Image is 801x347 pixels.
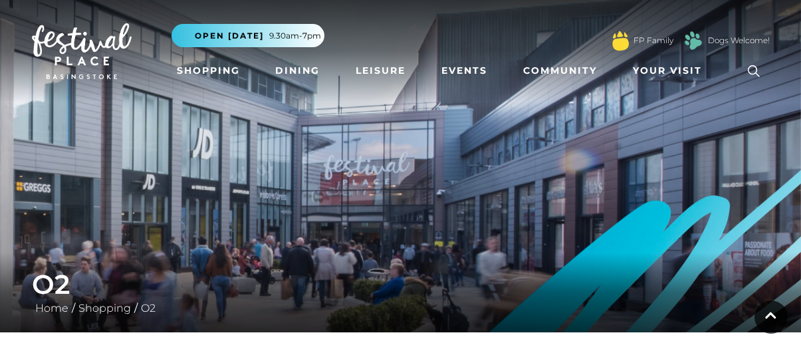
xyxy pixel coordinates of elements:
a: Home [32,302,72,314]
a: FP Family [633,35,673,47]
a: Dogs Welcome! [708,35,770,47]
a: Shopping [75,302,134,314]
span: Your Visit [633,64,702,78]
a: Dining [270,58,325,83]
a: O2 [138,302,159,314]
a: Shopping [172,58,245,83]
h1: O2 [32,269,770,300]
div: / / [22,269,780,316]
a: Community [518,58,602,83]
a: Events [436,58,493,83]
span: 9.30am-7pm [269,30,321,42]
img: Festival Place Logo [32,23,132,79]
span: Open [DATE] [195,30,264,42]
button: Open [DATE] 9.30am-7pm [172,24,324,47]
a: Your Visit [628,58,714,83]
a: Leisure [350,58,411,83]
